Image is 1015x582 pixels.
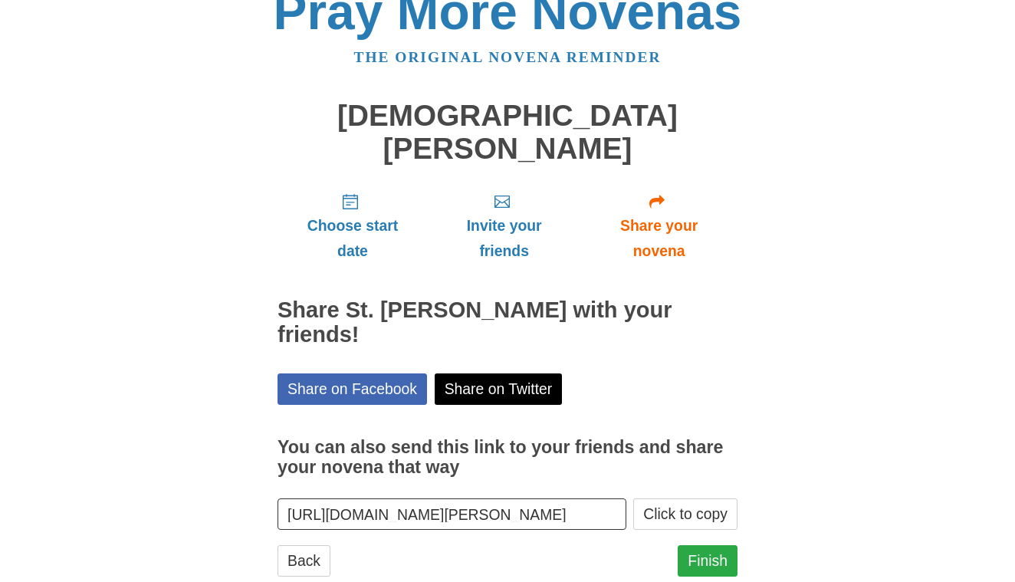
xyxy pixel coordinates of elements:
a: The original novena reminder [354,49,662,65]
a: Share on Twitter [435,373,563,405]
h1: [DEMOGRAPHIC_DATA][PERSON_NAME] [278,100,737,165]
a: Choose start date [278,180,428,271]
a: Share on Facebook [278,373,427,405]
a: Share your novena [580,180,737,271]
h2: Share St. [PERSON_NAME] with your friends! [278,298,737,347]
a: Finish [678,545,737,577]
a: Back [278,545,330,577]
button: Click to copy [633,498,737,530]
span: Choose start date [293,213,412,264]
span: Invite your friends [443,213,565,264]
a: Invite your friends [428,180,580,271]
span: Share your novena [596,213,722,264]
h3: You can also send this link to your friends and share your novena that way [278,438,737,477]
